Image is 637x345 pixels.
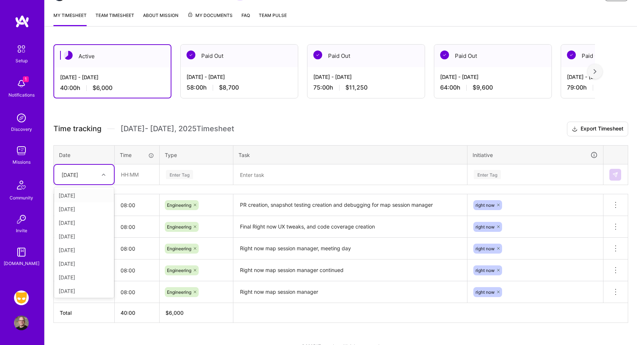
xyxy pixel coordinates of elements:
[14,111,29,125] img: discovery
[473,84,493,91] span: $9,600
[54,45,171,67] div: Active
[115,165,159,184] input: HH:MM
[23,76,29,82] span: 1
[10,194,33,202] div: Community
[181,45,298,67] div: Paid Out
[476,268,495,273] span: right now
[14,212,29,227] img: Invite
[440,50,449,59] img: Paid Out
[54,303,115,323] th: Total
[167,289,191,295] span: Engineering
[4,259,39,267] div: [DOMAIN_NAME]
[259,11,287,26] a: Team Pulse
[15,15,29,28] img: logo
[62,171,78,178] div: [DATE]
[95,11,134,26] a: Team timesheet
[14,76,29,91] img: bell
[121,124,234,133] span: [DATE] - [DATE] , 2025 Timesheet
[167,268,191,273] span: Engineering
[476,289,495,295] span: right now
[14,316,29,330] img: User Avatar
[11,125,32,133] div: Discovery
[473,151,598,159] div: Initiative
[572,125,578,133] i: icon Download
[93,84,112,92] span: $6,000
[53,124,101,133] span: Time tracking
[259,13,287,18] span: Team Pulse
[234,217,466,237] textarea: Final Right now UX tweaks, and code coverage creation
[476,246,495,251] span: right now
[313,73,419,81] div: [DATE] - [DATE]
[54,216,114,230] div: [DATE]
[14,290,29,305] img: Grindr: Mobile + BE + Cloud
[307,45,425,67] div: Paid Out
[187,50,195,59] img: Paid Out
[115,195,159,215] input: HH:MM
[476,224,495,230] span: right now
[53,11,87,26] a: My timesheet
[12,290,31,305] a: Grindr: Mobile + BE + Cloud
[594,69,596,74] img: right
[440,73,546,81] div: [DATE] - [DATE]
[54,202,114,216] div: [DATE]
[13,158,31,166] div: Missions
[234,238,466,259] textarea: Right now map session manager, meeting day
[167,224,191,230] span: Engineering
[234,282,466,302] textarea: Right now map session manager
[440,84,546,91] div: 64:00 h
[160,145,233,164] th: Type
[54,257,114,271] div: [DATE]
[567,50,576,59] img: Paid Out
[60,84,165,92] div: 40:00 h
[16,227,27,234] div: Invite
[54,189,114,202] div: [DATE]
[241,11,250,26] a: FAQ
[54,284,114,298] div: [DATE]
[345,84,368,91] span: $11,250
[12,316,31,330] a: User Avatar
[14,41,29,57] img: setup
[14,143,29,158] img: teamwork
[115,217,159,237] input: HH:MM
[474,169,501,180] div: Enter Tag
[15,57,28,65] div: Setup
[64,51,73,60] img: Active
[476,202,495,208] span: right now
[612,172,618,178] img: Submit
[567,122,628,136] button: Export Timesheet
[219,84,239,91] span: $8,700
[102,173,105,177] i: icon Chevron
[313,84,419,91] div: 75:00 h
[166,310,184,316] span: $ 6,000
[187,11,233,26] a: My Documents
[167,202,191,208] span: Engineering
[8,91,35,99] div: Notifications
[115,282,159,302] input: HH:MM
[167,246,191,251] span: Engineering
[115,239,159,258] input: HH:MM
[13,176,30,194] img: Community
[54,243,114,257] div: [DATE]
[187,73,292,81] div: [DATE] - [DATE]
[434,45,551,67] div: Paid Out
[187,11,233,20] span: My Documents
[120,151,154,159] div: Time
[166,169,193,180] div: Enter Tag
[234,195,466,215] textarea: PR creation, snapshot testing creation and debugging for map session manager
[60,73,165,81] div: [DATE] - [DATE]
[313,50,322,59] img: Paid Out
[14,245,29,259] img: guide book
[143,11,178,26] a: About Mission
[54,271,114,284] div: [DATE]
[54,230,114,243] div: [DATE]
[115,303,160,323] th: 40:00
[115,261,159,280] input: HH:MM
[233,145,467,164] th: Task
[54,145,115,164] th: Date
[187,84,292,91] div: 58:00 h
[234,260,466,280] textarea: Right now map session manager continued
